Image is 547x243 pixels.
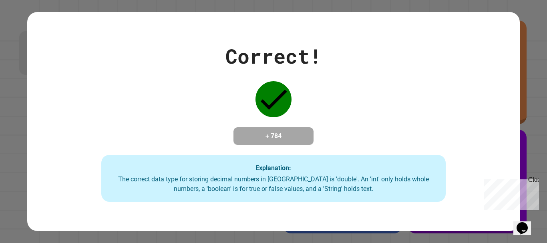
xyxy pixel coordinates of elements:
div: Correct! [225,41,322,71]
strong: Explanation: [255,164,291,171]
div: The correct data type for storing decimal numbers in [GEOGRAPHIC_DATA] is 'double'. An 'int' only... [109,175,438,194]
iframe: chat widget [513,211,539,235]
div: Chat with us now!Close [3,3,55,51]
iframe: chat widget [481,176,539,210]
h4: + 784 [241,131,306,141]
